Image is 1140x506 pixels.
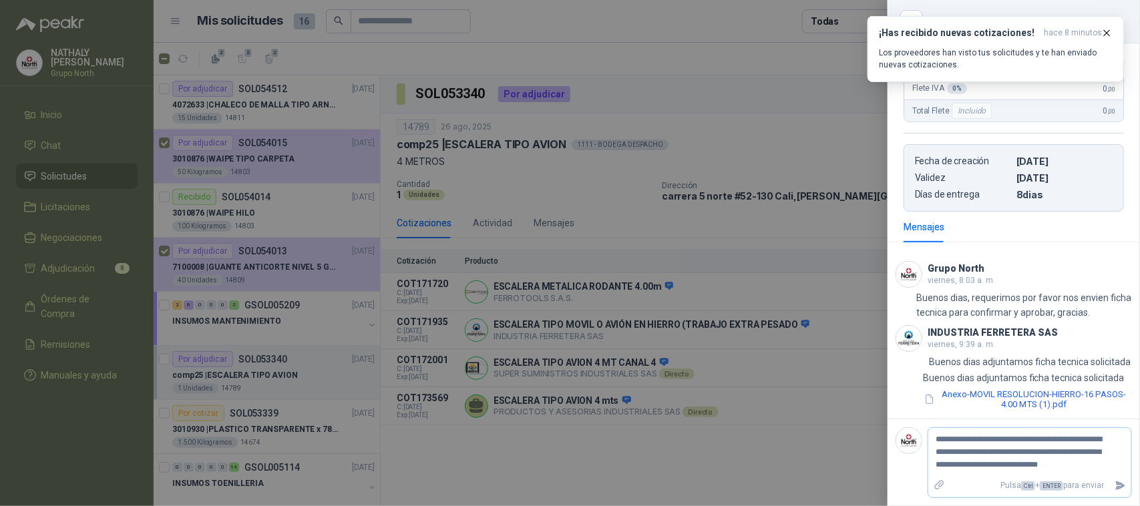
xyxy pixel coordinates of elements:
[923,370,1132,385] p: Buenos dias adjuntamos ficha tecnica solicitada
[904,220,944,234] div: Mensajes
[1044,27,1102,39] span: hace 8 minutos
[930,11,1124,32] div: COT171935
[1016,189,1113,200] p: 8 dias
[879,27,1038,39] h3: ¡Has recibido nuevas cotizaciones!
[915,156,1011,167] p: Fecha de creación
[952,103,992,119] div: Incluido
[896,262,922,287] img: Company Logo
[912,103,994,119] span: Total Flete
[928,265,984,272] h3: Grupo North
[916,290,1132,320] p: Buenos dias, requerimos por favor nos envien ficha tecnica para confirmar y aprobar, gracias.
[929,354,1131,369] p: Buenos dias adjuntamos ficha tecnica solicitada
[896,326,922,351] img: Company Logo
[896,428,922,453] img: Company Logo
[923,388,1132,411] button: Anexo-MOVIL RESOLUCION-HIERRO-16 PASOS-4.00 MTS (1).pdf
[879,47,1113,71] p: Los proveedores han visto tus solicitudes y te han enviado nuevas cotizaciones.
[1107,107,1115,115] span: ,00
[1016,172,1113,184] p: [DATE]
[928,474,951,497] label: Adjuntar archivos
[951,474,1110,497] p: Pulsa + para enviar
[915,172,1011,184] p: Validez
[868,16,1124,82] button: ¡Has recibido nuevas cotizaciones!hace 8 minutos Los proveedores han visto tus solicitudes y te h...
[1103,106,1115,115] span: 0
[915,189,1011,200] p: Días de entrega
[1021,481,1035,491] span: Ctrl
[928,340,995,349] span: viernes, 9:39 a. m.
[928,276,995,285] span: viernes, 8:03 a. m.
[928,329,1058,336] h3: INDUSTRIA FERRETERA SAS
[1040,481,1063,491] span: ENTER
[904,13,920,29] button: Close
[1109,474,1131,497] button: Enviar
[1016,156,1113,167] p: [DATE]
